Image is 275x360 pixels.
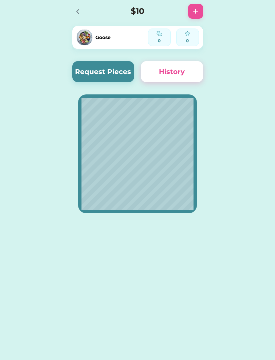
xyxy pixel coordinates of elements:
[72,61,134,82] button: Request Pieces
[141,61,203,82] button: History
[157,31,162,36] img: programming-module-puzzle-1--code-puzzle-module-programming-plugin-piece.svg
[179,38,197,44] div: 0
[95,34,111,41] div: Goose
[191,7,200,15] img: add%201.svg
[94,5,181,17] h4: $10
[76,29,93,46] img: https%3A%2F%2F1dfc823d71cc564f25c7cc035732a2d8.cdn.bubble.io%2Ff1711325477264x436487831580892700%...
[150,38,168,44] div: 0
[185,31,190,36] img: interface-favorite-star--reward-rating-rate-social-star-media-favorite-like-stars.svg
